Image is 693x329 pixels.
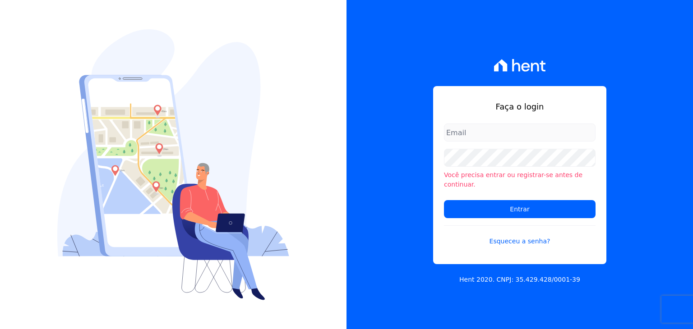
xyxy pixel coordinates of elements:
[444,123,596,142] input: Email
[444,200,596,218] input: Entrar
[57,29,289,300] img: Login
[459,275,580,284] p: Hent 2020. CNPJ: 35.429.428/0001-39
[444,225,596,246] a: Esqueceu a senha?
[444,170,596,189] li: Você precisa entrar ou registrar-se antes de continuar.
[444,101,596,113] h1: Faça o login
